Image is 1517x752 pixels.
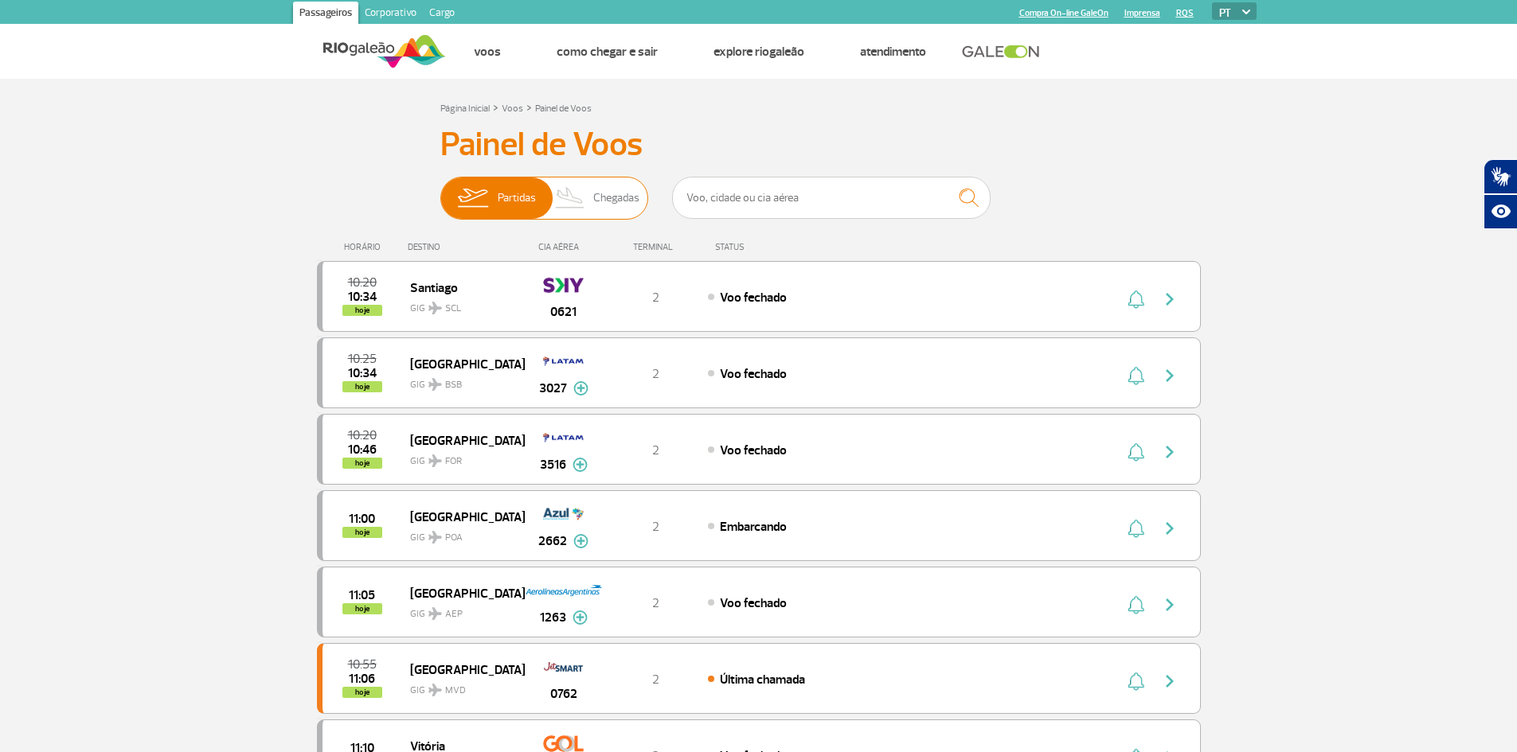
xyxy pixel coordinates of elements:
span: 2 [652,442,659,458]
img: sino-painel-voo.svg [1128,366,1144,385]
span: hoje [342,381,382,392]
span: 2 [652,366,659,382]
span: 3516 [540,455,566,474]
img: sino-painel-voo.svg [1128,672,1144,691]
img: seta-direita-painel-voo.svg [1160,366,1179,385]
span: 2025-08-26 10:34:00 [348,368,377,379]
span: 2025-08-26 10:25:00 [348,353,377,364]
a: Voos [502,103,523,115]
a: Passageiros [293,2,358,27]
span: GIG [410,675,512,698]
a: Como chegar e sair [557,44,658,60]
span: GIG [410,293,512,316]
span: GIG [410,369,512,392]
span: GIG [410,598,512,621]
span: [GEOGRAPHIC_DATA] [410,353,512,374]
img: destiny_airplane.svg [428,454,442,467]
img: destiny_airplane.svg [428,302,442,314]
img: slider-embarque [448,177,498,219]
span: 2025-08-26 10:55:00 [348,659,377,670]
span: SCL [445,302,461,316]
span: 2025-08-26 10:46:00 [348,444,377,455]
a: Painel de Voos [535,103,592,115]
img: destiny_airplane.svg [428,531,442,544]
span: Santiago [410,277,512,298]
div: HORÁRIO [322,242,409,252]
a: Atendimento [860,44,926,60]
span: 2 [652,290,659,306]
span: Voo fechado [720,366,787,382]
span: [GEOGRAPHIC_DATA] [410,506,512,527]
span: 2025-08-26 10:34:00 [348,291,377,302]
span: hoje [342,527,382,538]
span: FOR [445,454,462,469]
span: 2025-08-26 11:05:00 [349,590,375,601]
img: mais-info-painel-voo.svg [573,534,588,548]
img: destiny_airplane.svg [428,684,442,696]
a: Corporativo [358,2,423,27]
img: slider-desembarque [547,177,594,219]
span: 2025-08-26 10:20:00 [348,277,377,288]
span: [GEOGRAPHIC_DATA] [410,430,512,450]
span: hoje [342,603,382,614]
span: Última chamada [720,672,805,688]
img: seta-direita-painel-voo.svg [1160,290,1179,309]
span: Partidas [498,177,536,219]
img: sino-painel-voo.svg [1128,595,1144,614]
span: Chegadas [593,177,639,219]
span: GIG [410,522,512,545]
span: [GEOGRAPHIC_DATA] [410,583,512,603]
img: mais-info-painel-voo.svg [573,610,588,625]
span: Voo fechado [720,595,787,611]
span: 2 [652,519,659,535]
span: 1263 [540,608,566,627]
span: 3027 [539,379,567,398]
div: Plugin de acessibilidade da Hand Talk. [1484,159,1517,229]
span: hoje [342,687,382,698]
a: Imprensa [1124,8,1160,18]
a: Explore RIOgaleão [714,44,804,60]
span: [GEOGRAPHIC_DATA] [410,659,512,680]
span: 2 [652,672,659,688]
span: Voo fechado [720,290,787,306]
a: Página Inicial [440,103,490,115]
a: Compra On-line GaleOn [1019,8,1108,18]
a: Cargo [423,2,461,27]
img: destiny_airplane.svg [428,607,442,620]
span: 2025-08-26 11:06:00 [349,673,375,684]
span: hoje [342,458,382,469]
h3: Painel de Voos [440,125,1077,165]
div: TERMINAL [604,242,707,252]
img: sino-painel-voo.svg [1128,442,1144,462]
span: Embarcando [720,519,787,535]
span: 0762 [550,684,577,703]
button: Abrir recursos assistivos. [1484,194,1517,229]
span: POA [445,531,463,545]
span: 2662 [538,532,567,551]
span: GIG [410,446,512,469]
img: destiny_airplane.svg [428,378,442,391]
img: sino-painel-voo.svg [1128,519,1144,538]
div: DESTINO [408,242,524,252]
span: AEP [445,607,463,621]
span: BSB [445,378,462,392]
a: RQS [1176,8,1194,18]
span: 2025-08-26 11:00:00 [349,513,375,524]
img: mais-info-painel-voo.svg [573,381,588,395]
button: Abrir tradutor de língua de sinais. [1484,159,1517,194]
img: seta-direita-painel-voo.svg [1160,595,1179,614]
img: seta-direita-painel-voo.svg [1160,442,1179,462]
img: seta-direita-painel-voo.svg [1160,672,1179,691]
img: sino-painel-voo.svg [1128,290,1144,309]
span: 2 [652,595,659,611]
img: mais-info-painel-voo.svg [573,458,588,472]
input: Voo, cidade ou cia aérea [672,177,991,219]
div: STATUS [707,242,837,252]
img: seta-direita-painel-voo.svg [1160,519,1179,538]
span: hoje [342,305,382,316]
span: 0621 [550,302,577,321]
div: CIA AÉREA [524,242,604,252]
a: Voos [474,44,501,60]
span: 2025-08-26 10:20:00 [348,430,377,441]
span: Voo fechado [720,442,787,458]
